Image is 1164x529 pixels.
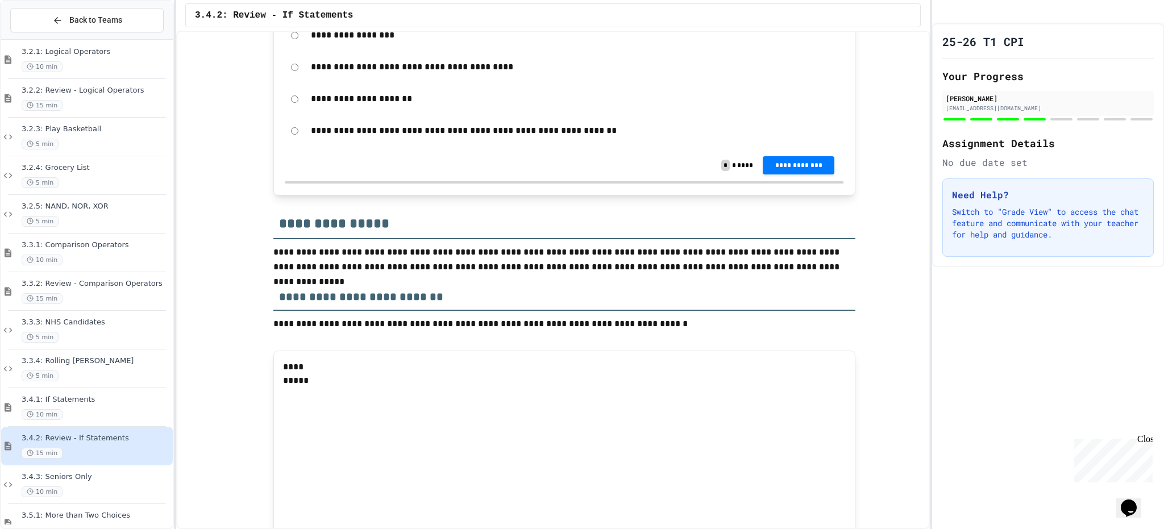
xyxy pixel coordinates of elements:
button: Back to Teams [10,8,164,32]
span: 3.2.1: Logical Operators [22,47,171,57]
h2: Your Progress [942,68,1154,84]
span: 15 min [22,100,63,111]
iframe: chat widget [1070,434,1153,482]
span: 10 min [22,255,63,265]
span: 3.2.4: Grocery List [22,163,171,173]
div: [EMAIL_ADDRESS][DOMAIN_NAME] [946,104,1150,113]
span: 3.3.2: Review - Comparison Operators [22,279,171,289]
span: 10 min [22,61,63,72]
span: 3.4.2: Review - If Statements [22,434,171,443]
span: 3.3.3: NHS Candidates [22,318,171,327]
span: 3.4.1: If Statements [22,395,171,405]
span: 15 min [22,448,63,459]
span: 3.2.2: Review - Logical Operators [22,86,171,95]
span: 5 min [22,332,59,343]
span: 15 min [22,293,63,304]
span: 5 min [22,139,59,149]
span: 5 min [22,370,59,381]
span: 10 min [22,486,63,497]
h3: Need Help? [952,188,1144,202]
h2: Assignment Details [942,135,1154,151]
div: [PERSON_NAME] [946,93,1150,103]
span: 5 min [22,177,59,188]
span: 3.2.5: NAND, NOR, XOR [22,202,171,211]
p: Switch to "Grade View" to access the chat feature and communicate with your teacher for help and ... [952,206,1144,240]
span: Back to Teams [69,14,122,26]
span: 10 min [22,409,63,420]
span: 3.3.4: Rolling [PERSON_NAME] [22,356,171,366]
div: Chat with us now!Close [5,5,78,72]
span: 3.4.2: Review - If Statements [195,9,353,22]
div: No due date set [942,156,1154,169]
span: 3.4.3: Seniors Only [22,472,171,482]
span: 3.3.1: Comparison Operators [22,240,171,250]
span: 5 min [22,216,59,227]
span: 3.5.1: More than Two Choices [22,511,171,520]
span: 3.2.3: Play Basketball [22,124,171,134]
h1: 25-26 T1 CPI [942,34,1024,49]
iframe: chat widget [1116,484,1153,518]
